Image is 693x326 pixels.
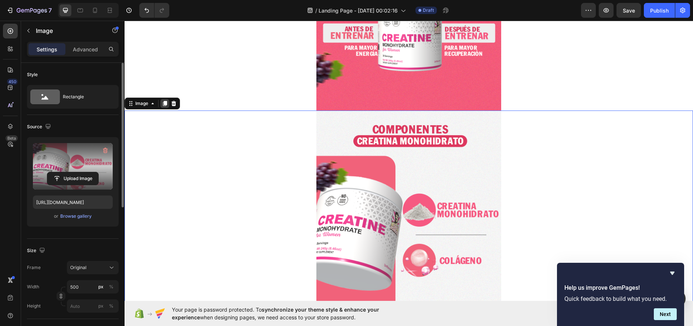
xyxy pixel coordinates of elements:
span: synchronize your theme style & enhance your experience [172,306,379,320]
div: Undo/Redo [139,3,169,18]
div: Source [27,122,52,132]
div: % [109,303,113,309]
button: px [107,302,116,310]
button: Publish [644,3,675,18]
span: or [54,212,58,221]
img: gempages_586371760534848347-1c35952e-9cbc-446d-821f-bf43fc15464f.png [192,90,377,309]
span: Draft [423,7,434,14]
div: Rectangle [63,88,108,105]
button: px [107,282,116,291]
div: Help us improve GemPages! [564,269,677,320]
span: Landing Page - [DATE] 00:02:16 [319,7,398,14]
span: Your page is password protected. To when designing pages, we need access to your store password. [172,306,408,321]
button: Next question [654,308,677,320]
div: px [98,303,103,309]
button: 7 [3,3,55,18]
div: % [109,283,113,290]
button: % [96,302,105,310]
button: Hide survey [668,269,677,278]
button: Save [616,3,641,18]
button: Original [67,261,119,274]
p: Image [36,26,99,35]
p: Quick feedback to build what you need. [564,295,677,302]
p: Advanced [73,45,98,53]
input: https://example.com/image.jpg [33,196,113,209]
iframe: Design area [125,21,693,301]
p: 7 [48,6,52,15]
div: Style [27,71,38,78]
button: Upload Image [47,172,99,185]
span: Original [70,264,86,271]
div: Image [9,79,25,86]
div: px [98,283,103,290]
span: / [315,7,317,14]
h2: Help us improve GemPages! [564,283,677,292]
label: Frame [27,264,41,271]
label: Width [27,283,39,290]
div: Beta [6,135,18,141]
div: Size [27,246,47,256]
div: 450 [7,79,18,85]
button: Browse gallery [60,213,92,220]
div: Publish [650,7,669,14]
p: Settings [37,45,57,53]
label: Height [27,303,41,309]
input: px% [67,280,119,293]
button: % [96,282,105,291]
input: px% [67,299,119,313]
span: Save [623,7,635,14]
